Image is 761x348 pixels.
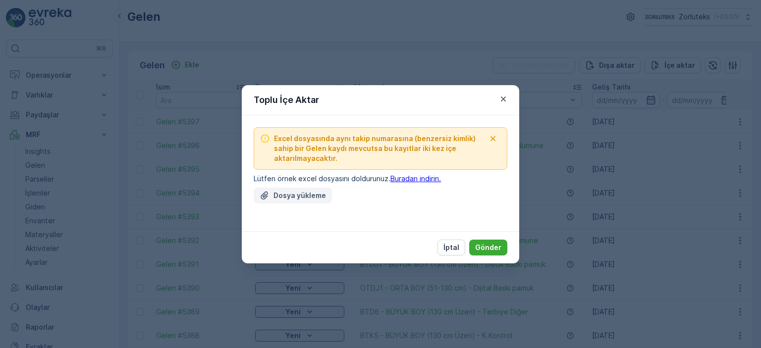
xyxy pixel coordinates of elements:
[254,174,507,184] p: Lütfen örnek excel dosyasını doldurunuz.
[390,174,441,183] a: Buradan indirin.
[437,240,465,255] button: İptal
[475,243,501,252] p: Gönder
[254,188,332,203] button: Dosya Yükle
[469,240,507,255] button: Gönder
[273,191,326,200] p: Dosya yükleme
[254,93,319,107] p: Toplu İçe Aktar
[443,243,459,252] p: İptal
[274,134,485,163] span: Excel dosyasında aynı takip numarasına (benzersiz kimlik) sahip bir Gelen kaydı mevcutsa bu kayıt...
